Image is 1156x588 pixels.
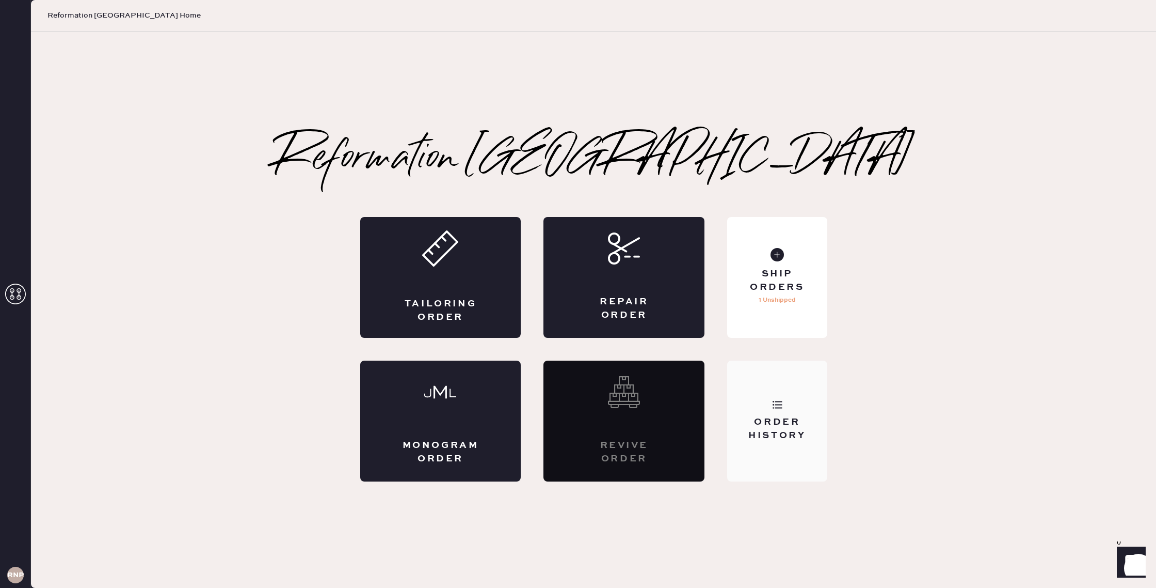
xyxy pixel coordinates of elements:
div: Revive order [585,439,663,465]
p: 1 Unshipped [759,294,796,306]
h3: RNPA [7,571,24,579]
span: Reformation [GEOGRAPHIC_DATA] Home [47,10,201,21]
div: Order History [735,416,818,442]
div: Repair Order [585,296,663,321]
div: Monogram Order [402,439,480,465]
div: Ship Orders [735,268,818,293]
div: Interested? Contact us at care@hemster.co [543,361,704,482]
h2: Reformation [GEOGRAPHIC_DATA] [275,138,913,180]
iframe: Front Chat [1107,541,1151,586]
div: Tailoring Order [402,298,480,323]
